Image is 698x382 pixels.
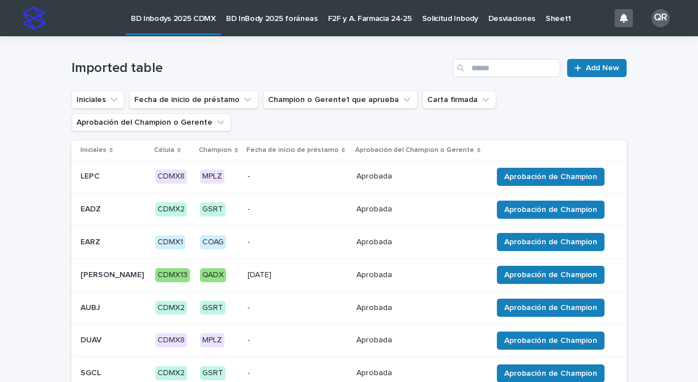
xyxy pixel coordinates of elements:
p: Fecha de inicio de préstamo [246,144,339,156]
p: - [248,303,347,313]
span: Aprobación de Champion [504,204,597,215]
button: Aprobación del Champion o Gerente [71,113,231,131]
p: EARZ [80,235,103,247]
button: Iniciales [71,91,125,109]
button: Champion o Gerente1 que aprueba [263,91,418,109]
p: Champion [199,144,232,156]
p: - [248,336,347,345]
span: Aprobación de Champion [504,236,597,248]
p: Aprobada [356,172,483,181]
div: CDMX2 [155,366,187,380]
p: Aprobada [356,368,483,378]
div: COAG [200,235,226,249]
button: Aprobación de Champion [497,201,605,219]
p: Aprobada [356,205,483,214]
p: Iniciales [80,144,107,156]
h1: Imported table [71,60,448,77]
span: Aprobación de Champion [504,368,597,379]
p: AUBJ [80,301,103,313]
div: QR [652,9,670,27]
tr: [PERSON_NAME][PERSON_NAME] CDMX13QADX[DATE]AprobadaAprobación de Champion [71,258,627,291]
button: Aprobación de Champion [497,266,605,284]
input: Search [453,59,560,77]
p: DUAV [80,333,104,345]
p: - [248,368,347,378]
button: Aprobación de Champion [497,233,605,251]
p: Aprobación del Champion o Gerente [355,144,474,156]
p: SGCL [80,366,103,378]
p: - [248,172,347,181]
span: Aprobación de Champion [504,269,597,281]
span: Aprobación de Champion [504,335,597,346]
span: Add New [586,64,619,72]
tr: AUBJAUBJ CDMX2GSRT-AprobadaAprobación de Champion [71,291,627,324]
p: - [248,205,347,214]
button: Aprobación de Champion [497,299,605,317]
div: CDMX1 [155,235,185,249]
div: GSRT [200,301,225,315]
p: Aprobada [356,270,483,280]
img: stacker-logo-s-only.png [23,7,45,29]
p: - [248,237,347,247]
p: Célula [154,144,174,156]
div: GSRT [200,366,225,380]
div: CDMX8 [155,333,187,347]
tr: EARZEARZ CDMX1COAG-AprobadaAprobación de Champion [71,226,627,258]
p: Aprobada [356,237,483,247]
p: LEPC [80,169,102,181]
button: Aprobación de Champion [497,168,605,186]
div: GSRT [200,202,225,217]
p: Aprobada [356,303,483,313]
a: Add New [567,59,627,77]
button: Aprobación de Champion [497,332,605,350]
button: Fecha de inicio de préstamo [129,91,258,109]
p: [DATE] [248,270,347,280]
tr: EADZEADZ CDMX2GSRT-AprobadaAprobación de Champion [71,193,627,226]
tr: DUAVDUAV CDMX8MPLZ-AprobadaAprobación de Champion [71,324,627,357]
div: CDMX13 [155,268,190,282]
button: Carta firmada [422,91,496,109]
span: Aprobación de Champion [504,171,597,182]
div: MPLZ [200,333,224,347]
div: CDMX2 [155,202,187,217]
span: Aprobación de Champion [504,302,597,313]
div: CDMX8 [155,169,187,184]
p: Aprobada [356,336,483,345]
p: [PERSON_NAME] [80,268,146,280]
p: EADZ [80,202,103,214]
tr: LEPCLEPC CDMX8MPLZ-AprobadaAprobación de Champion [71,160,627,193]
div: MPLZ [200,169,224,184]
div: QADX [200,268,226,282]
div: CDMX2 [155,301,187,315]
